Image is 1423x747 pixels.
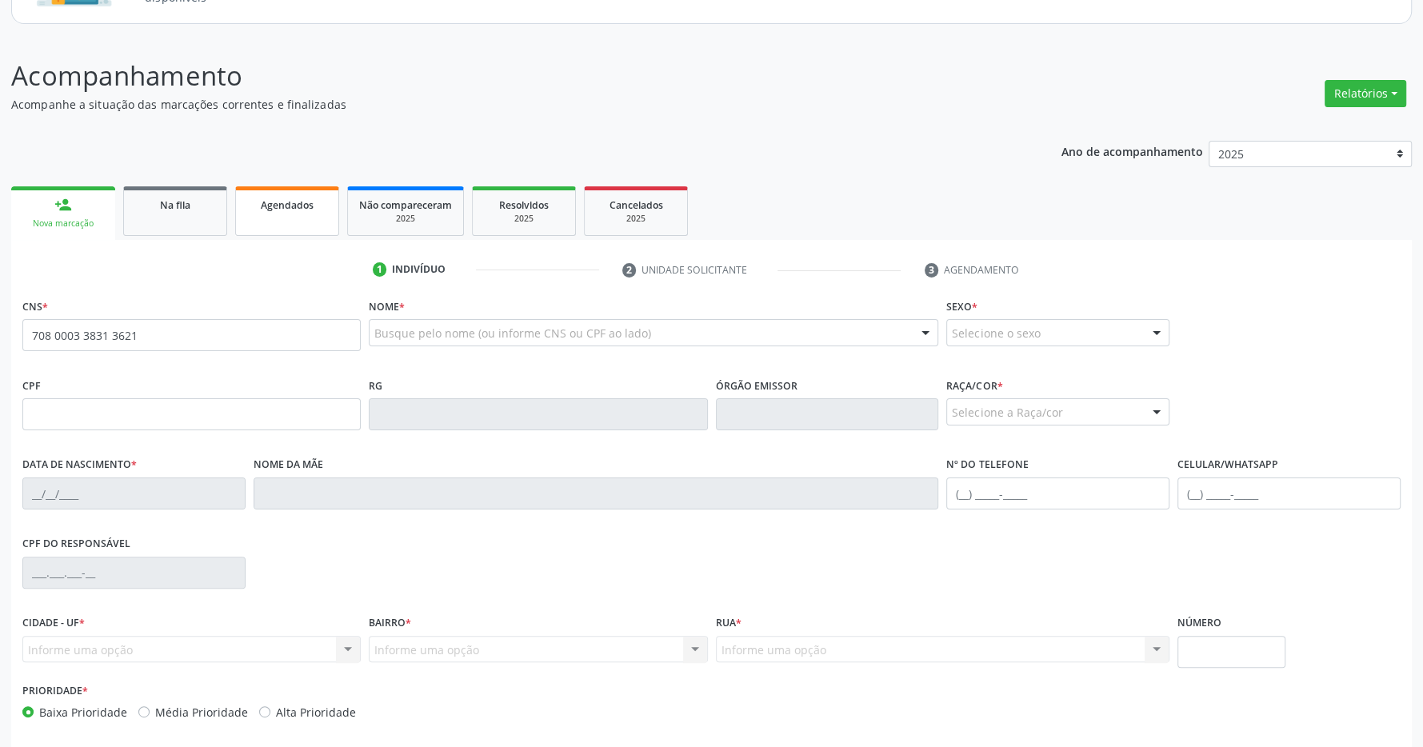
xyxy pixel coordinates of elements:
[39,704,127,721] label: Baixa Prioridade
[155,704,248,721] label: Média Prioridade
[261,198,314,212] span: Agendados
[716,611,741,636] label: Rua
[359,213,452,225] div: 2025
[1177,453,1278,477] label: Celular/WhatsApp
[946,373,1002,398] label: Raça/cor
[160,198,190,212] span: Na fila
[484,213,564,225] div: 2025
[392,262,446,277] div: Indivíduo
[369,611,411,636] label: Bairro
[359,198,452,212] span: Não compareceram
[22,477,246,509] input: __/__/____
[22,294,48,319] label: CNS
[952,404,1062,421] span: Selecione a Raça/cor
[11,96,992,113] p: Acompanhe a situação das marcações correntes e finalizadas
[54,196,72,214] div: person_add
[952,325,1040,342] span: Selecione o sexo
[374,325,651,342] span: Busque pelo nome (ou informe CNS ou CPF ao lado)
[716,373,797,398] label: Órgão emissor
[499,198,549,212] span: Resolvidos
[22,453,137,477] label: Data de nascimento
[254,453,323,477] label: Nome da mãe
[610,198,663,212] span: Cancelados
[1177,611,1221,636] label: Número
[946,453,1028,477] label: Nº do Telefone
[596,213,676,225] div: 2025
[369,294,405,319] label: Nome
[1325,80,1406,107] button: Relatórios
[1061,141,1203,161] p: Ano de acompanhamento
[22,611,85,636] label: Cidade - UF
[1177,477,1401,509] input: (__) _____-_____
[22,532,130,557] label: CPF do responsável
[946,477,1169,509] input: (__) _____-_____
[369,373,382,398] label: RG
[276,704,356,721] label: Alta Prioridade
[373,262,387,277] div: 1
[11,56,992,96] p: Acompanhamento
[22,373,41,398] label: CPF
[22,557,246,589] input: ___.___.___-__
[22,218,104,230] div: Nova marcação
[946,294,977,319] label: Sexo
